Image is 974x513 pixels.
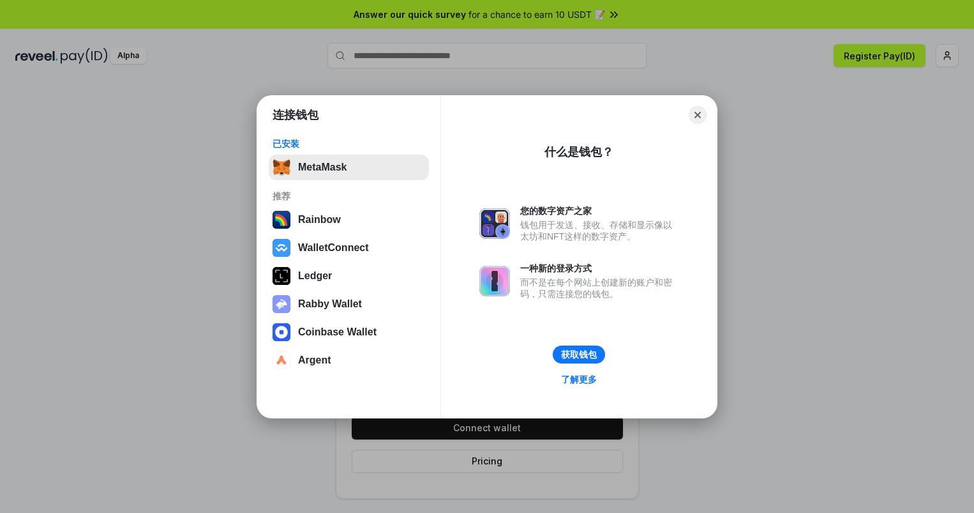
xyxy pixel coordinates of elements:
button: Ledger [269,263,429,289]
div: WalletConnect [298,242,369,254]
div: 已安装 [273,138,425,149]
img: svg+xml,%3Csvg%20width%3D%2228%22%20height%3D%2228%22%20viewBox%3D%220%200%2028%2028%22%20fill%3D... [273,351,290,369]
div: Coinbase Wallet [298,326,377,338]
img: svg+xml,%3Csvg%20xmlns%3D%22http%3A%2F%2Fwww.w3.org%2F2000%2Fsvg%22%20width%3D%2228%22%20height%3... [273,267,290,285]
div: 一种新的登录方式 [520,263,678,274]
button: Coinbase Wallet [269,319,429,345]
div: 您的数字资产之家 [520,205,678,217]
button: Close [689,106,707,124]
img: svg+xml,%3Csvg%20width%3D%2228%22%20height%3D%2228%22%20viewBox%3D%220%200%2028%2028%22%20fill%3D... [273,239,290,257]
div: 什么是钱包？ [544,144,613,160]
div: Argent [298,355,331,366]
h1: 连接钱包 [273,107,318,123]
img: svg+xml,%3Csvg%20fill%3D%22none%22%20height%3D%2233%22%20viewBox%3D%220%200%2035%2033%22%20width%... [273,158,290,176]
div: 钱包用于发送、接收、存储和显示像以太坊和NFT这样的数字资产。 [520,219,678,242]
button: WalletConnect [269,235,429,261]
div: Rainbow [298,214,341,226]
button: Rainbow [269,207,429,233]
a: 了解更多 [553,371,604,388]
button: MetaMask [269,155,429,180]
div: 推荐 [273,190,425,202]
img: svg+xml,%3Csvg%20width%3D%22120%22%20height%3D%22120%22%20viewBox%3D%220%200%20120%20120%22%20fil... [273,211,290,229]
img: svg+xml,%3Csvg%20width%3D%2228%22%20height%3D%2228%22%20viewBox%3D%220%200%2028%2028%22%20fill%3D... [273,323,290,341]
div: Rabby Wallet [298,298,362,310]
img: svg+xml,%3Csvg%20xmlns%3D%22http%3A%2F%2Fwww.w3.org%2F2000%2Fsvg%22%20fill%3D%22none%22%20viewBox... [479,208,510,239]
img: svg+xml,%3Csvg%20xmlns%3D%22http%3A%2F%2Fwww.w3.org%2F2000%2Fsvg%22%20fill%3D%22none%22%20viewBox... [273,295,290,313]
div: 获取钱包 [561,349,597,360]
img: svg+xml,%3Csvg%20xmlns%3D%22http%3A%2F%2Fwww.w3.org%2F2000%2Fsvg%22%20fill%3D%22none%22%20viewBox... [479,266,510,296]
button: 获取钱包 [553,346,605,364]
div: 了解更多 [561,374,597,385]
div: 而不是在每个网站上创建新的账户和密码，只需连接您的钱包。 [520,277,678,300]
button: Argent [269,348,429,373]
div: Ledger [298,270,332,282]
button: Rabby Wallet [269,291,429,317]
div: MetaMask [298,162,347,173]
